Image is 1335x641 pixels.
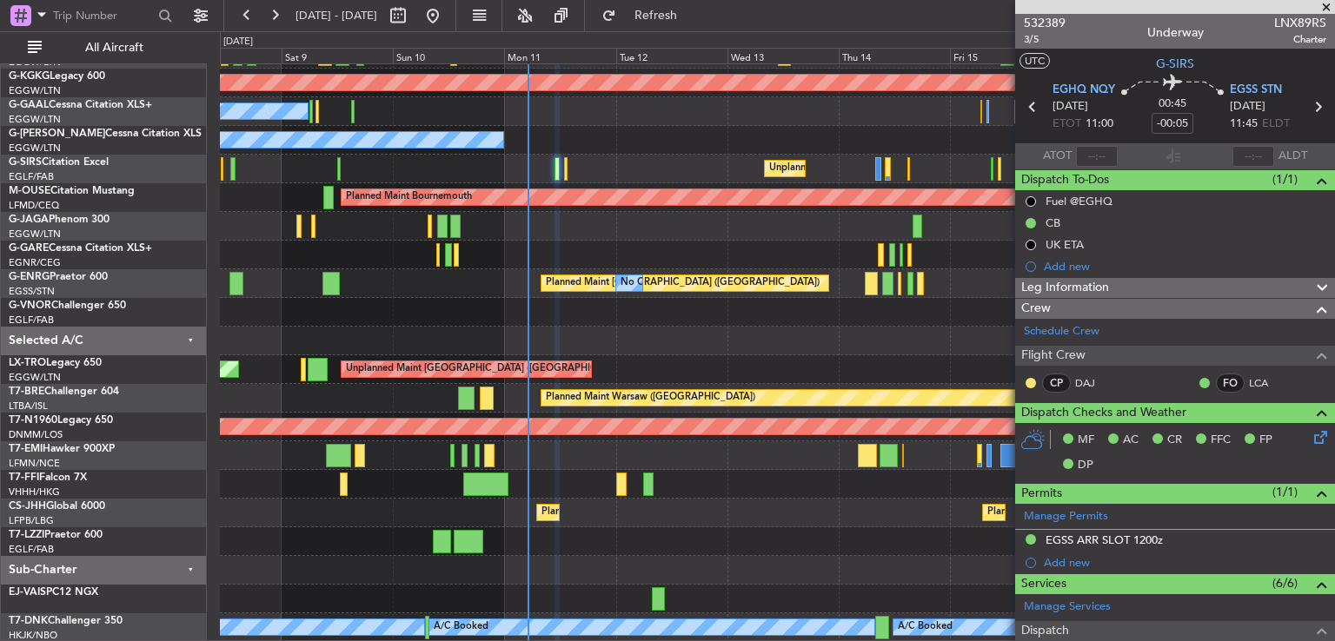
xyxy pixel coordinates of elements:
[1159,96,1186,113] span: 00:45
[346,356,632,382] div: Unplanned Maint [GEOGRAPHIC_DATA] ([GEOGRAPHIC_DATA])
[1123,432,1139,449] span: AC
[621,270,661,296] div: No Crew
[1272,170,1298,188] span: (1/1)
[9,84,61,97] a: EGGW/LTN
[1230,98,1265,116] span: [DATE]
[1279,148,1307,165] span: ALDT
[9,272,50,282] span: G-ENRG
[1262,116,1290,133] span: ELDT
[9,170,54,183] a: EGLF/FAB
[1053,116,1081,133] span: ETOT
[223,35,253,50] div: [DATE]
[9,215,49,225] span: G-JAGA
[9,199,59,212] a: LFMD/CEQ
[1024,14,1066,32] span: 532389
[9,444,115,454] a: T7-EMIHawker 900XP
[9,415,113,426] a: T7-N1960Legacy 650
[1044,259,1326,274] div: Add new
[620,10,693,22] span: Refresh
[9,486,60,499] a: VHHH/HKG
[45,42,183,54] span: All Aircraft
[9,530,103,540] a: T7-LZZIPraetor 600
[1021,403,1186,423] span: Dispatch Checks and Weather
[1272,483,1298,501] span: (1/1)
[346,184,472,210] div: Planned Maint Bournemouth
[9,100,49,110] span: G-GAAL
[53,3,153,29] input: Trip Number
[296,8,377,23] span: [DATE] - [DATE]
[1021,621,1069,641] span: Dispatch
[1021,574,1066,594] span: Services
[19,34,189,62] button: All Aircraft
[434,614,488,640] div: A/C Booked
[9,472,87,483] a: T7-FFIFalcon 7X
[541,499,815,525] div: Planned Maint [GEOGRAPHIC_DATA] ([GEOGRAPHIC_DATA])
[170,48,282,63] div: Fri 8
[9,142,61,155] a: EGGW/LTN
[546,270,820,296] div: Planned Maint [GEOGRAPHIC_DATA] ([GEOGRAPHIC_DATA])
[1044,555,1326,570] div: Add new
[1021,170,1109,190] span: Dispatch To-Dos
[9,301,51,311] span: G-VNOR
[9,358,102,368] a: LX-TROLegacy 650
[1021,278,1109,298] span: Leg Information
[393,48,504,63] div: Sun 10
[898,614,953,640] div: A/C Booked
[9,457,60,470] a: LFMN/NCE
[839,48,950,63] div: Thu 14
[1086,116,1113,133] span: 11:00
[9,472,39,483] span: T7-FFI
[1053,82,1115,99] span: EGHQ NQY
[1230,82,1282,99] span: EGSS STN
[1078,432,1094,449] span: MF
[9,243,49,254] span: G-GARE
[9,501,105,512] a: CS-JHHGlobal 6000
[1053,98,1088,116] span: [DATE]
[9,157,109,168] a: G-SIRSCitation Excel
[9,501,46,512] span: CS-JHH
[1046,237,1084,252] div: UK ETA
[9,387,44,397] span: T7-BRE
[9,113,61,126] a: EGGW/LTN
[9,301,126,311] a: G-VNORChallenger 650
[1147,23,1204,42] div: Underway
[1024,598,1111,616] a: Manage Services
[9,514,54,527] a: LFPB/LBG
[9,129,105,139] span: G-[PERSON_NAME]
[1043,148,1072,165] span: ATOT
[1024,32,1066,47] span: 3/5
[1216,373,1245,393] div: FO
[9,100,152,110] a: G-GAALCessna Citation XLS+
[1046,215,1060,230] div: CB
[9,157,42,168] span: G-SIRS
[9,186,50,196] span: M-OUSE
[9,272,108,282] a: G-ENRGPraetor 600
[9,215,110,225] a: G-JAGAPhenom 300
[1274,14,1326,32] span: LNX89RS
[1024,508,1108,525] a: Manage Permits
[9,616,48,626] span: T7-DNK
[9,71,50,82] span: G-KGKG
[9,587,98,598] a: EJ-VAISPC12 NGX
[1249,375,1288,391] a: LCA
[987,499,1261,525] div: Planned Maint [GEOGRAPHIC_DATA] ([GEOGRAPHIC_DATA])
[950,48,1061,63] div: Fri 15
[1042,373,1071,393] div: CP
[9,444,43,454] span: T7-EMI
[9,314,54,327] a: EGLF/FAB
[9,428,63,441] a: DNMM/LOS
[1076,146,1118,167] input: --:--
[504,48,615,63] div: Mon 11
[9,616,123,626] a: T7-DNKChallenger 350
[1156,55,1194,73] span: G-SIRS
[9,543,54,556] a: EGLF/FAB
[9,129,202,139] a: G-[PERSON_NAME]Cessna Citation XLS
[9,71,105,82] a: G-KGKGLegacy 600
[1020,53,1050,69] button: UTC
[9,228,61,241] a: EGGW/LTN
[727,48,839,63] div: Wed 13
[1021,346,1086,366] span: Flight Crew
[9,285,55,298] a: EGSS/STN
[9,358,46,368] span: LX-TRO
[1230,116,1258,133] span: 11:45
